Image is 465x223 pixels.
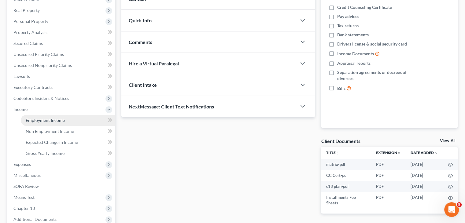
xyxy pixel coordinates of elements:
a: SOFA Review [9,181,115,192]
span: Executory Contracts [13,85,53,90]
td: [DATE] [406,170,443,181]
td: CC Cert-pdf [321,170,371,181]
span: Expected Change in Income [26,140,78,145]
a: Executory Contracts [9,82,115,93]
a: Extensionunfold_more [376,150,401,155]
td: c13 plan-pdf [321,181,371,192]
span: Lawsuits [13,74,30,79]
a: Property Analysis [9,27,115,38]
a: Titleunfold_more [326,150,339,155]
td: PDF [371,170,406,181]
span: Unsecured Nonpriority Claims [13,63,72,68]
div: Client Documents [321,138,360,144]
span: Income Documents [337,51,374,57]
span: Real Property [13,8,40,13]
a: View All [440,139,455,143]
td: [DATE] [406,181,443,192]
i: unfold_more [335,151,339,155]
span: Employment Income [26,118,65,123]
span: Miscellaneous [13,173,41,178]
span: Hire a Virtual Paralegal [129,60,179,66]
span: Quick Info [129,17,152,23]
span: Gross Yearly Income [26,151,65,156]
a: Employment Income [21,115,115,126]
i: unfold_more [397,151,401,155]
span: Client Intake [129,82,157,88]
span: Income [13,107,28,112]
span: Codebtors Insiders & Notices [13,96,69,101]
iframe: Intercom live chat [444,202,459,217]
span: Means Test [13,195,35,200]
td: PDF [371,192,406,209]
td: PDF [371,181,406,192]
td: Installments Fee Sheets [321,192,371,209]
span: Credit Counseling Certificate [337,4,392,10]
span: Separation agreements or decrees of divorces [337,69,418,82]
span: Bank statements [337,32,368,38]
span: 5 [457,202,462,207]
span: Drivers license & social security card [337,41,407,47]
span: Property Analysis [13,30,47,35]
span: NextMessage: Client Text Notifications [129,104,214,109]
a: Date Added expand_more [411,150,438,155]
a: Lawsuits [9,71,115,82]
td: matrix-pdf [321,159,371,170]
td: PDF [371,159,406,170]
a: Secured Claims [9,38,115,49]
a: Non Employment Income [21,126,115,137]
a: Unsecured Nonpriority Claims [9,60,115,71]
span: Secured Claims [13,41,43,46]
span: SOFA Review [13,184,39,189]
i: expand_more [434,151,438,155]
a: Gross Yearly Income [21,148,115,159]
span: Additional Documents [13,217,57,222]
span: Non Employment Income [26,129,74,134]
td: [DATE] [406,192,443,209]
td: [DATE] [406,159,443,170]
span: Comments [129,39,152,45]
span: Chapter 13 [13,206,35,211]
span: Expenses [13,162,31,167]
span: Personal Property [13,19,48,24]
span: Pay advices [337,13,359,20]
span: Tax returns [337,23,358,29]
span: Appraisal reports [337,60,370,66]
a: Expected Change in Income [21,137,115,148]
span: Unsecured Priority Claims [13,52,64,57]
a: Unsecured Priority Claims [9,49,115,60]
span: Bills [337,85,345,91]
